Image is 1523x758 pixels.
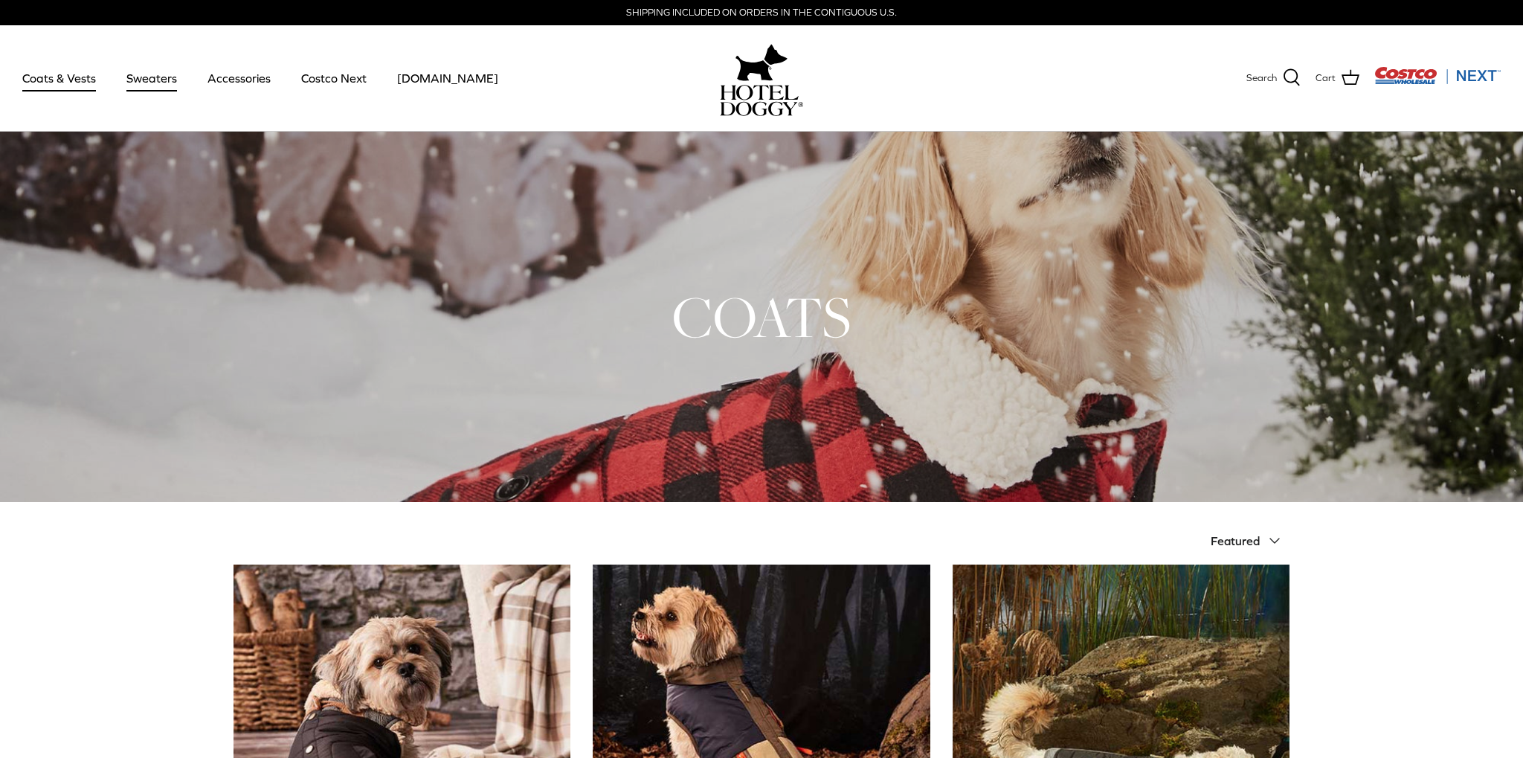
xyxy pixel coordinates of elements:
a: Accessories [194,53,284,103]
img: hoteldoggycom [720,85,803,116]
span: Search [1246,71,1277,86]
a: Cart [1316,68,1359,88]
h1: COATS [234,280,1289,353]
button: Featured [1211,524,1289,557]
a: [DOMAIN_NAME] [384,53,512,103]
a: Costco Next [288,53,380,103]
span: Cart [1316,71,1336,86]
img: Costco Next [1374,66,1501,85]
a: Visit Costco Next [1374,76,1501,87]
a: Search [1246,68,1301,88]
a: hoteldoggy.com hoteldoggycom [720,40,803,116]
a: Coats & Vests [9,53,109,103]
img: hoteldoggy.com [735,40,788,85]
span: Featured [1211,534,1260,547]
a: Sweaters [113,53,190,103]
